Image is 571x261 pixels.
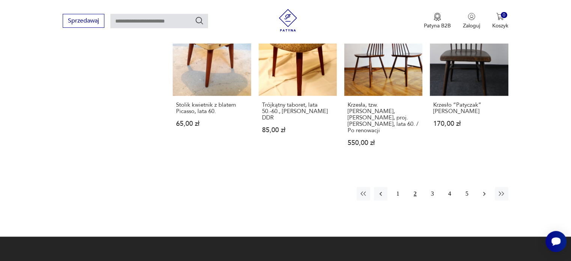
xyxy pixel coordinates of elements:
[463,13,480,29] button: Zaloguj
[424,13,451,29] button: Patyna B2B
[344,18,422,161] a: Produkt wyprzedanyKrzesła, tzw. patyczaki, Fameg, proj. M. Grabiński, lata 60. / Po renowacjiKrze...
[195,16,204,25] button: Szukaj
[434,13,441,21] img: Ikona medalu
[430,18,508,161] a: Produkt wyprzedanyKrzesło “Patyczak” TapiovaaraKrzesło “Patyczak” [PERSON_NAME]170,00 zł
[348,102,419,134] h3: Krzesła, tzw. [PERSON_NAME], [PERSON_NAME], proj. [PERSON_NAME], lata 60. / Po renowacji
[63,14,104,28] button: Sprzedawaj
[348,140,419,146] p: 550,00 zł
[545,231,566,252] iframe: Smartsupp widget button
[176,102,247,115] h3: Stolik kwietnik z blatem Picasso, lata 60.
[391,187,405,201] button: 1
[468,13,475,20] img: Ikonka użytkownika
[408,187,422,201] button: 2
[460,187,474,201] button: 5
[424,22,451,29] p: Patyna B2B
[463,22,480,29] p: Zaloguj
[262,127,333,133] p: 85,00 zł
[262,102,333,121] h3: Trójkątny taboret, lata 50.-60., [PERSON_NAME] DDR
[501,12,507,18] div: 0
[176,121,247,127] p: 65,00 zł
[433,121,505,127] p: 170,00 zł
[496,13,504,20] img: Ikona koszyka
[277,9,299,32] img: Patyna - sklep z meblami i dekoracjami vintage
[426,187,439,201] button: 3
[63,19,104,24] a: Sprzedawaj
[173,18,251,161] a: Produkt wyprzedanyStolik kwietnik z blatem Picasso, lata 60.Stolik kwietnik z blatem Picasso, lat...
[443,187,456,201] button: 4
[492,13,508,29] button: 0Koszyk
[259,18,337,161] a: Produkt wyprzedanyTrójkątny taboret, lata 50.-60., patyczak DDRTrójkątny taboret, lata 50.-60., [...
[433,102,505,115] h3: Krzesło “Patyczak” [PERSON_NAME]
[492,22,508,29] p: Koszyk
[424,13,451,29] a: Ikona medaluPatyna B2B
